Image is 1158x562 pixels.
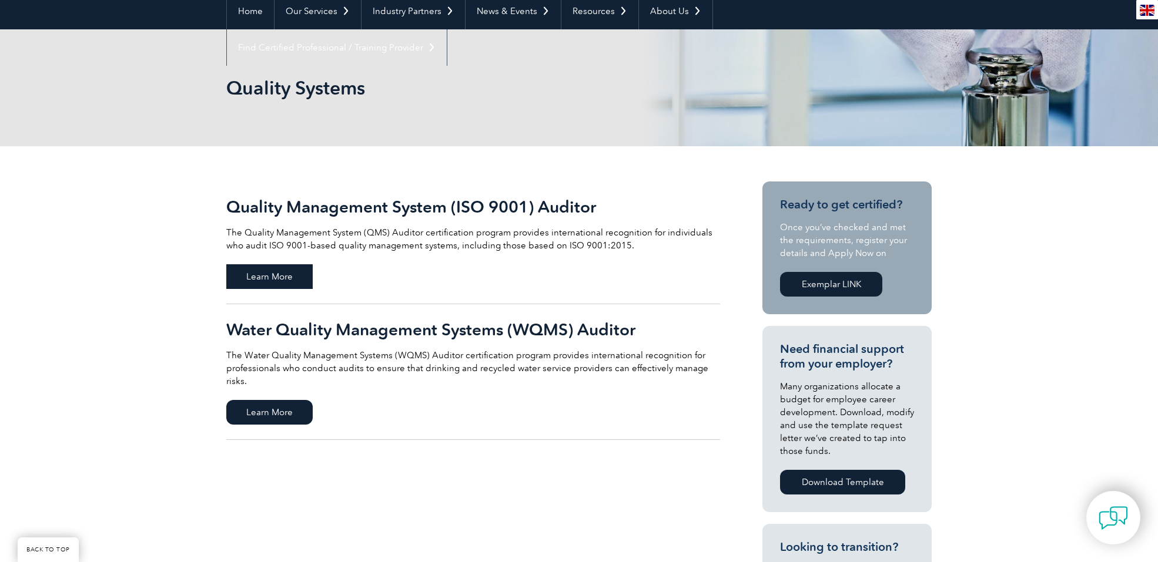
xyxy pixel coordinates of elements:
a: Exemplar LINK [780,272,882,297]
h3: Looking to transition? [780,540,914,554]
span: Learn More [226,400,313,425]
img: contact-chat.png [1099,503,1128,533]
a: Quality Management System (ISO 9001) Auditor The Quality Management System (QMS) Auditor certific... [226,181,720,304]
a: Download Template [780,470,905,494]
a: BACK TO TOP [18,537,79,562]
h2: Water Quality Management Systems (WQMS) Auditor [226,320,720,339]
a: Find Certified Professional / Training Provider [227,29,447,66]
h1: Quality Systems [226,76,678,99]
p: Many organizations allocate a budget for employee career development. Download, modify and use th... [780,380,914,457]
h2: Quality Management System (ISO 9001) Auditor [226,197,720,216]
span: Learn More [226,264,313,289]
img: en [1140,5,1154,16]
h3: Need financial support from your employer? [780,342,914,371]
p: Once you’ve checked and met the requirements, register your details and Apply Now on [780,221,914,260]
p: The Water Quality Management Systems (WQMS) Auditor certification program provides international ... [226,349,720,388]
h3: Ready to get certified? [780,197,914,212]
p: The Quality Management System (QMS) Auditor certification program provides international recognit... [226,226,720,252]
a: Water Quality Management Systems (WQMS) Auditor The Water Quality Management Systems (WQMS) Audit... [226,304,720,440]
